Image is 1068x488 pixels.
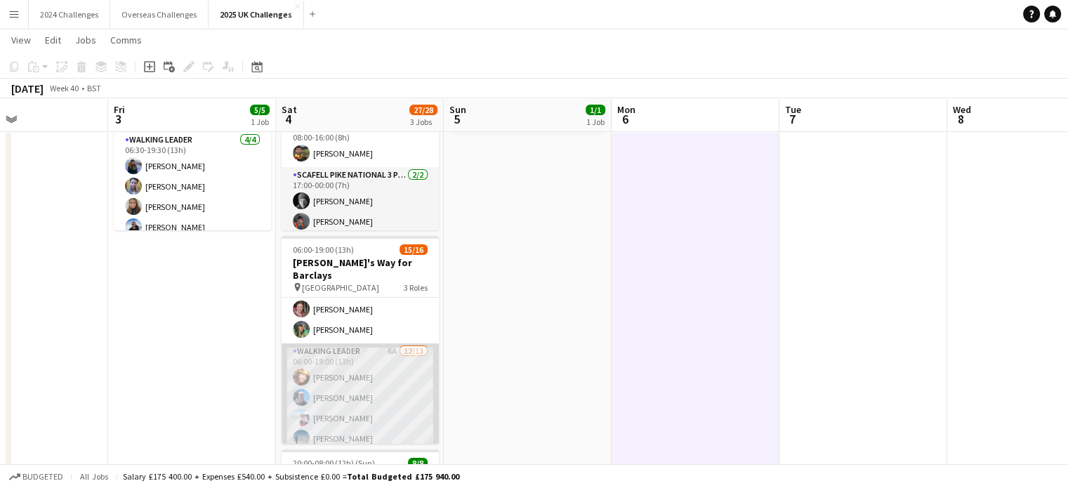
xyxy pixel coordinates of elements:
div: BST [87,83,101,93]
span: All jobs [77,471,111,482]
span: View [11,34,31,46]
button: Budgeted [7,469,65,484]
span: Edit [45,34,61,46]
span: 1/1 [586,105,605,115]
span: 8/8 [408,458,428,468]
button: 2024 Challenges [29,1,110,28]
h3: [PERSON_NAME]'s Way for Barclays [282,256,439,282]
span: 3 Roles [404,282,428,293]
a: Jobs [70,31,102,49]
app-job-card: 06:00-19:00 (13h)15/16[PERSON_NAME]'s Way for Barclays [GEOGRAPHIC_DATA]3 RolesAdvanced Event Man... [282,236,439,444]
span: 20:00-08:00 (12h) (Sun) [293,458,375,468]
div: 1 Job [251,117,269,127]
a: Edit [39,31,67,49]
span: 15/16 [400,244,428,255]
span: [GEOGRAPHIC_DATA] [302,282,379,293]
span: 4 [279,111,297,127]
span: Jobs [75,34,96,46]
span: 06:00-19:00 (13h) [293,244,354,255]
div: 3 Jobs [410,117,437,127]
div: 1 Job [586,117,605,127]
a: View [6,31,37,49]
app-card-role: Event Manager1/108:00-16:00 (8h)[PERSON_NAME] [282,119,439,167]
span: Tue [785,103,801,116]
span: Sat [282,103,297,116]
span: 5 [447,111,466,127]
app-card-role: Walking Leader4/406:30-19:30 (13h)[PERSON_NAME][PERSON_NAME][PERSON_NAME][PERSON_NAME] [114,132,271,241]
div: [DATE] [11,81,44,95]
span: 8 [951,111,971,127]
span: Week 40 [46,83,81,93]
span: 6 [615,111,635,127]
span: Comms [110,34,142,46]
span: Budgeted [22,472,63,482]
span: Fri [114,103,125,116]
a: Comms [105,31,147,49]
span: Mon [617,103,635,116]
div: Salary £175 400.00 + Expenses £540.00 + Subsistence £0.00 = [123,471,459,482]
span: 27/28 [409,105,437,115]
app-card-role: Senior Leader2/206:00-19:00 (13h)[PERSON_NAME][PERSON_NAME] [282,275,439,343]
span: Total Budgeted £175 940.00 [347,471,459,482]
button: 2025 UK Challenges [209,1,304,28]
span: Wed [953,103,971,116]
app-card-role: Scafell Pike National 3 Peaks Walking Leader2/217:00-00:00 (7h)[PERSON_NAME][PERSON_NAME] [282,167,439,235]
span: 3 [112,111,125,127]
span: Sun [449,103,466,116]
span: 5/5 [250,105,270,115]
span: 7 [783,111,801,127]
button: Overseas Challenges [110,1,209,28]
